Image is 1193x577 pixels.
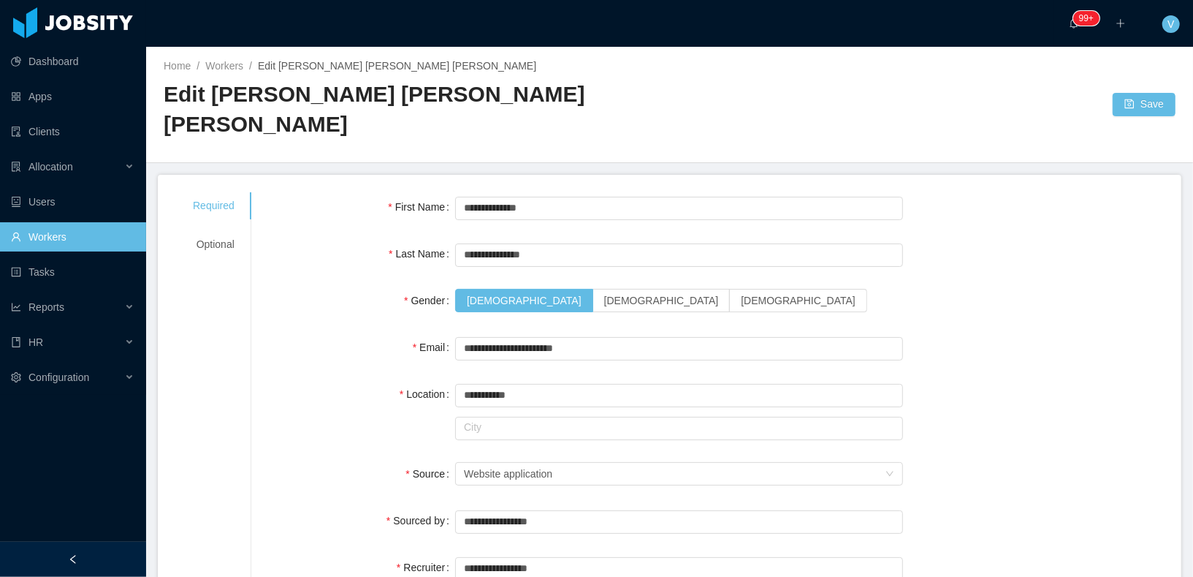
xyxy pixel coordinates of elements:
span: Allocation [28,161,73,173]
a: icon: appstoreApps [11,82,134,111]
div: Website application [464,463,552,485]
label: Recruiter [397,562,455,573]
span: [DEMOGRAPHIC_DATA] [467,295,582,306]
span: HR [28,336,43,348]
i: icon: solution [11,162,21,172]
span: / [249,60,252,72]
span: [DEMOGRAPHIC_DATA] [604,295,719,306]
a: Workers [205,60,243,72]
a: icon: userWorkers [11,222,134,252]
span: V [1167,15,1174,33]
a: icon: robotUsers [11,187,134,216]
i: icon: plus [1116,18,1126,29]
label: Email [413,342,455,353]
i: icon: book [11,337,21,347]
label: Gender [404,295,455,306]
input: First Name [455,197,903,220]
div: Required [175,192,252,219]
a: icon: auditClients [11,117,134,146]
label: Source [405,468,455,480]
i: icon: line-chart [11,302,21,312]
sup: 294 [1073,11,1099,26]
i: icon: setting [11,372,21,382]
a: icon: profileTasks [11,257,134,287]
input: Last Name [455,244,903,267]
span: Edit [PERSON_NAME] [PERSON_NAME] [PERSON_NAME] [258,60,536,72]
i: icon: bell [1069,18,1079,29]
label: First Name [388,201,455,213]
a: icon: pie-chartDashboard [11,47,134,76]
button: icon: saveSave [1113,93,1175,116]
label: Last Name [389,248,455,260]
span: / [197,60,199,72]
label: Sourced by [386,515,455,527]
div: Optional [175,231,252,258]
label: Location [400,388,455,400]
span: Configuration [28,372,89,383]
h2: Edit [PERSON_NAME] [PERSON_NAME] [PERSON_NAME] [164,80,670,139]
a: Home [164,60,191,72]
input: Email [455,337,903,361]
span: Reports [28,301,64,313]
span: [DEMOGRAPHIC_DATA] [741,295,855,306]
